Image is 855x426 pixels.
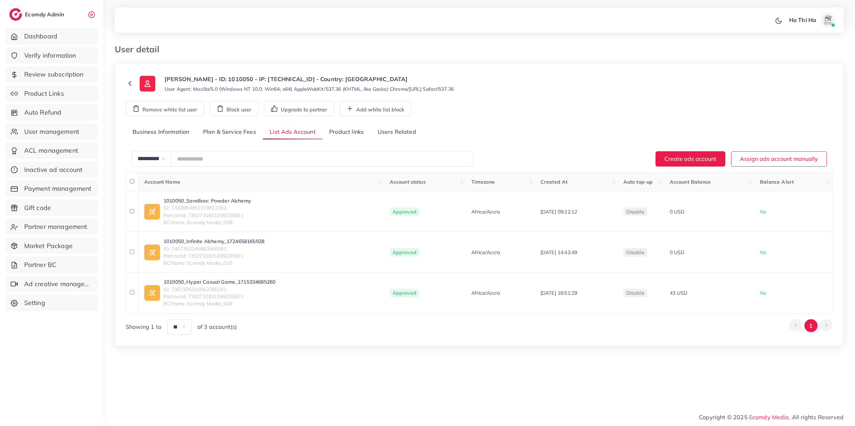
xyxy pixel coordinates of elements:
[164,286,275,293] span: ID: 7367306310062260241
[5,142,98,159] a: ACL management
[760,179,794,185] span: Balance Alert
[626,249,644,256] span: disable
[165,85,454,93] small: User Agent: Mozilla/5.0 (Windows NT 10.0; Win64; x64) AppleWebKit/537.36 (KHTML, like Gecko) Chro...
[749,414,789,421] a: Ecomdy Media
[24,222,87,231] span: Partner management
[5,104,98,121] a: Auto Refund
[471,289,500,296] span: Africa/Accra
[165,75,454,83] p: [PERSON_NAME] - ID: 1010050 - IP: [TECHNICAL_ID] - Country: [GEOGRAPHIC_DATA]
[5,180,98,197] a: Payment management
[24,241,73,251] span: Market Package
[5,123,98,140] a: User management
[24,203,51,212] span: Gift code
[126,323,161,331] span: Showing 1 to
[370,125,423,140] a: Users Related
[164,278,275,285] a: 1010050_Hyper Casual Game_1715334685260
[670,179,711,185] span: Account Balance
[210,101,258,116] button: Block user
[196,125,263,140] a: Plan & Service Fees
[760,290,766,296] span: No
[264,101,334,116] button: Upgrade to partner
[540,179,568,185] span: Created At
[340,101,411,116] button: Add white list block
[24,51,76,60] span: Verify information
[164,219,251,226] span: BCName: Ecomdy Media_008
[540,290,577,296] span: [DATE] 16:51:29
[5,219,98,235] a: Partner management
[24,279,93,289] span: Ad creative management
[390,248,419,257] span: Approved
[471,179,495,185] span: Timezone
[760,249,766,256] span: No
[626,290,644,296] span: disable
[390,179,426,185] span: Account status
[390,207,419,216] span: Approved
[471,208,500,215] span: Africa/Accra
[144,179,180,185] span: Account Name
[670,209,685,215] span: 0 USD
[5,276,98,292] a: Ad creative management
[115,44,165,54] h3: User detail
[655,151,725,167] button: Create ads account
[144,204,160,220] img: ic-ad-info.7fc67b75.svg
[24,89,64,98] span: Product Links
[164,212,251,219] span: PartnerId: 7352731831399235601
[164,204,251,211] span: ID: 7433984951319822353
[471,249,500,256] span: Africa/Accra
[164,252,264,259] span: PartnerId: 7352731831399235601
[164,293,275,300] span: PartnerId: 7352731831399235601
[789,319,833,332] ul: Pagination
[626,209,644,215] span: disable
[164,300,275,307] span: BCName: Ecomdy Media_008
[144,285,160,301] img: ic-ad-info.7fc67b75.svg
[24,70,84,79] span: Review subscription
[5,28,98,44] a: Dashboard
[670,290,688,296] span: 43 USD
[789,16,816,24] p: Ho Thi Ha
[164,245,264,252] span: ID: 7407350345883566081
[5,85,98,102] a: Product Links
[760,209,766,215] span: No
[5,47,98,64] a: Verify information
[540,249,577,256] span: [DATE] 14:42:49
[24,184,92,193] span: Payment management
[24,108,62,117] span: Auto Refund
[164,238,264,245] a: 1010050_Infinite Alchemy_1724658165928
[731,151,827,167] button: Assign ads account manually
[670,249,685,256] span: 0 USD
[623,179,653,185] span: Auto top-up
[24,146,78,155] span: ACL management
[322,125,370,140] a: Product links
[126,125,196,140] a: Business Information
[390,289,419,297] span: Approved
[140,76,155,91] img: ic-user-info.36bf1079.svg
[540,209,577,215] span: [DATE] 09:22:12
[699,413,844,421] span: Copyright © 2025
[789,413,844,421] span: , All rights Reserved
[24,32,57,41] span: Dashboard
[164,259,264,267] span: BCName: Ecomdy Media_016
[5,295,98,311] a: Setting
[5,257,98,273] a: Partner BC
[24,165,83,174] span: Inactive ad account
[804,319,818,332] button: Go to page 1
[785,13,838,27] a: Ho Thi Haavatar
[9,8,22,21] img: logo
[197,323,237,331] span: of 3 account(s)
[164,197,251,204] a: 1010050_Sandbox: Powder Alchemy
[144,244,160,260] img: ic-ad-info.7fc67b75.svg
[126,101,204,116] button: Remove white list user
[5,200,98,216] a: Gift code
[24,298,45,307] span: Setting
[5,66,98,83] a: Review subscription
[821,13,835,27] img: avatar
[25,11,66,18] h2: Ecomdy Admin
[9,8,66,21] a: logoEcomdy Admin
[24,127,79,136] span: User management
[24,260,57,269] span: Partner BC
[5,162,98,178] a: Inactive ad account
[5,238,98,254] a: Market Package
[263,125,322,140] a: List Ads Account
